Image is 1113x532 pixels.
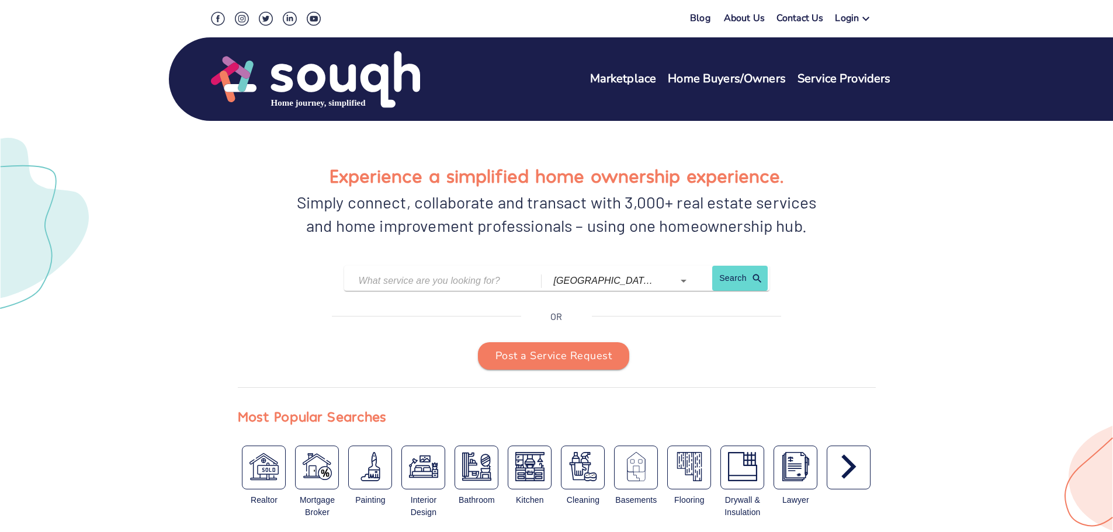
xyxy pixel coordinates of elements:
img: Interior Design Services [409,452,438,481]
div: Interior Design Services [397,446,450,523]
div: Most Popular Searches [238,405,387,427]
img: Drywall and Insulation [728,452,757,481]
div: Painting [348,494,392,506]
img: Kitchen Remodeling [515,452,545,481]
div: Lawyer [774,494,817,506]
div: Basements [614,494,658,506]
div: Mortgage Broker [295,494,339,519]
div: Mortgage Broker / Agent [290,446,344,523]
input: Which city? [553,272,657,290]
span: Post a Service Request [495,347,612,366]
div: Simply connect, collaborate and transact with 3,000+ real estate services and home improvement pr... [291,190,823,237]
img: Souqh Logo [211,50,420,109]
a: About Us [724,12,765,29]
a: Home Buyers/Owners [668,71,786,88]
img: Youtube Social Icon [307,12,321,26]
div: Interior Design [401,494,445,519]
button: Painters & Decorators [348,446,392,489]
h1: Experience a simplified home ownership experience. [330,161,783,190]
img: Instagram Social Icon [235,12,249,26]
a: Service Providers [798,71,891,88]
img: Facebook Social Icon [211,12,225,26]
div: Flooring [667,494,711,506]
button: Interior Design Services [401,446,445,489]
div: Kitchen Remodeling [503,446,556,523]
div: Kitchen [508,494,552,506]
img: Real Estate Lawyer [781,452,810,481]
img: LinkedIn Social Icon [283,12,297,26]
img: Bathroom Remodeling [462,452,491,481]
button: Real Estate Broker / Agent [242,446,286,489]
a: Contact Us [776,12,824,29]
button: Mortgage Broker / Agent [295,446,339,489]
div: Drywall and Insulation [716,446,769,523]
button: Post a Service Request [478,342,629,370]
img: Cleaning Services [568,452,598,481]
button: Basements [614,446,658,489]
img: Painters & Decorators [356,452,385,481]
a: Blog [690,12,710,25]
img: Twitter Social Icon [259,12,273,26]
button: Flooring [667,446,711,489]
div: Flooring [663,446,716,523]
button: Bathroom Remodeling [455,446,498,489]
img: Flooring [675,452,704,481]
div: Cleaning Services [556,446,609,523]
input: What service are you looking for? [359,272,512,290]
div: Login [835,12,859,29]
div: Realtor [242,494,286,506]
button: Real Estate Lawyer [774,446,817,489]
div: Bathroom Remodeling [450,446,503,523]
div: Basements [609,446,663,523]
div: Drywall & Insulation [720,494,764,519]
div: Cleaning [561,494,605,506]
button: Kitchen Remodeling [508,446,552,489]
p: OR [550,310,562,324]
img: Mortgage Broker / Agent [303,452,332,481]
div: Painters & Decorators [344,446,397,523]
button: Cleaning Services [561,446,605,489]
img: Basements [622,452,651,481]
a: Marketplace [590,71,657,88]
div: Bathroom [455,494,498,506]
div: Real Estate Lawyer [769,446,822,523]
img: Real Estate Broker / Agent [249,452,279,481]
div: Real Estate Broker / Agent [238,446,291,523]
button: Drywall and Insulation [720,446,764,489]
button: Open [675,273,692,289]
